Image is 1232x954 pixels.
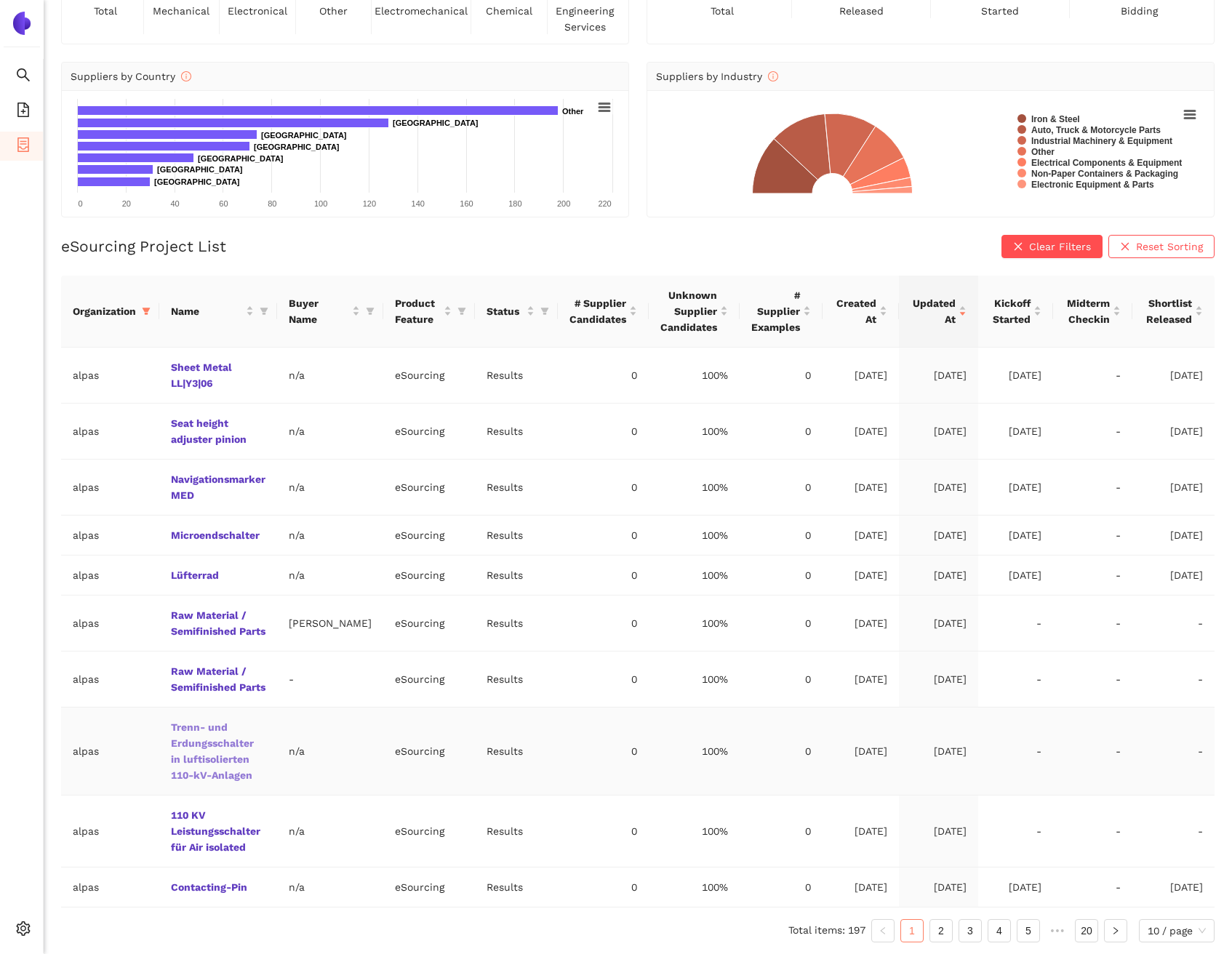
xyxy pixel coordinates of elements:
[1132,348,1215,404] td: [DATE]
[558,652,649,708] td: 0
[475,596,557,652] td: Results
[475,516,557,556] td: Results
[277,596,383,652] td: [PERSON_NAME]
[383,460,475,516] td: eSourcing
[562,107,584,116] text: Other
[1053,708,1132,795] td: -
[911,295,956,327] span: Updated At
[1104,919,1127,942] li: Next Page
[171,303,243,319] span: Name
[900,919,924,942] li: 1
[61,460,159,516] td: alpas
[277,404,383,460] td: n/a
[94,3,117,19] span: total
[260,307,268,316] span: filter
[558,795,649,867] td: 0
[16,916,31,945] span: setting
[277,867,383,907] td: n/a
[558,276,649,348] th: this column's title is # Supplier Candidates,this column is sortable
[475,348,557,404] td: Results
[383,652,475,708] td: eSourcing
[558,404,649,460] td: 0
[1053,556,1132,596] td: -
[740,276,823,348] th: this column's title is # Supplier Examples,this column is sortable
[1053,596,1132,652] td: -
[768,71,778,81] span: info-circle
[649,708,740,795] td: 100%
[978,556,1053,596] td: [DATE]
[228,3,287,19] span: electronical
[10,12,33,35] img: Logo
[460,199,473,208] text: 160
[1075,919,1098,942] li: 20
[978,596,1053,652] td: -
[1065,295,1110,327] span: Midterm Checkin
[978,708,1053,795] td: -
[455,292,469,330] span: filter
[660,287,717,335] span: Unknown Supplier Candidates
[139,300,153,322] span: filter
[978,867,1053,907] td: [DATE]
[740,652,823,708] td: 0
[61,652,159,708] td: alpas
[1031,125,1161,135] text: Auto, Truck & Motorcycle Parts
[383,708,475,795] td: eSourcing
[487,303,523,319] span: Status
[366,307,375,316] span: filter
[978,404,1053,460] td: [DATE]
[823,708,900,795] td: [DATE]
[788,919,865,942] li: Total items: 197
[61,236,226,257] h2: eSourcing Project List
[261,131,347,140] text: [GEOGRAPHIC_DATA]
[930,920,952,942] a: 2
[61,516,159,556] td: alpas
[899,708,978,795] td: [DATE]
[823,596,900,652] td: [DATE]
[383,867,475,907] td: eSourcing
[1121,3,1158,19] span: bidding
[383,556,475,596] td: eSourcing
[1031,180,1154,190] text: Electronic Equipment & Parts
[475,708,557,795] td: Results
[171,199,180,208] text: 40
[899,596,978,652] td: [DATE]
[219,199,228,208] text: 60
[277,652,383,708] td: -
[740,795,823,867] td: 0
[1132,516,1215,556] td: [DATE]
[508,199,521,208] text: 180
[1053,348,1132,404] td: -
[839,3,884,19] span: released
[61,795,159,867] td: alpas
[649,276,740,348] th: this column's title is Unknown Supplier Candidates,this column is sortable
[978,795,1053,867] td: -
[649,652,740,708] td: 100%
[1076,920,1097,942] a: 20
[277,516,383,556] td: n/a
[1120,241,1130,253] span: close
[823,516,900,556] td: [DATE]
[475,556,557,596] td: Results
[61,867,159,907] td: alpas
[569,295,626,327] span: # Supplier Candidates
[16,132,31,161] span: container
[988,920,1010,942] a: 4
[990,295,1031,327] span: Kickoff Started
[740,404,823,460] td: 0
[314,199,327,208] text: 100
[740,460,823,516] td: 0
[901,920,923,942] a: 1
[740,596,823,652] td: 0
[1132,795,1215,867] td: -
[159,276,277,348] th: this column's title is Name,this column is sortable
[73,303,136,319] span: Organization
[383,276,475,348] th: this column's title is Product Feature,this column is sortable
[656,71,778,82] span: Suppliers by Industry
[181,71,191,81] span: info-circle
[1104,919,1127,942] button: right
[649,556,740,596] td: 100%
[740,556,823,596] td: 0
[1046,919,1069,942] li: Next 5 Pages
[61,556,159,596] td: alpas
[1132,556,1215,596] td: [DATE]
